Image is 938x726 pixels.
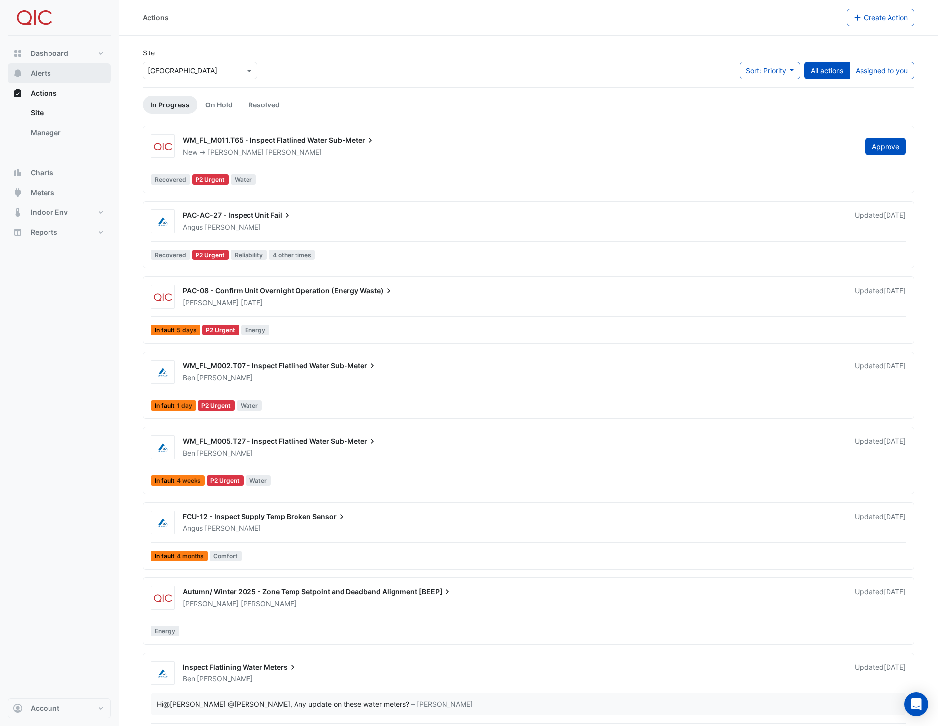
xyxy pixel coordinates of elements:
[183,663,262,671] span: Inspect Flatlining Water
[183,599,239,608] span: [PERSON_NAME]
[740,62,800,79] button: Sort: Priority
[151,174,190,185] span: Recovered
[151,626,179,636] span: Energy
[8,183,111,203] button: Meters
[183,674,195,683] span: Ben
[151,142,174,152] img: QIC
[163,700,226,708] span: gstevens@airmaster.com.au [Airmaster Australia]
[884,512,906,520] span: Thu 11-Sep-2025 10:27 AEST
[855,286,906,308] div: Updated
[183,449,195,457] span: Ben
[884,211,906,219] span: Thu 11-Sep-2025 10:28 AEST
[884,362,906,370] span: Thu 03-Jul-2025 14:13 AEST
[231,250,267,260] span: Reliability
[884,587,906,596] span: Tue 08-Jul-2025 15:30 AEST
[183,512,311,520] span: FCU-12 - Inspect Supply Temp Broken
[312,512,346,521] span: Sensor
[197,448,253,458] span: [PERSON_NAME]
[143,96,197,114] a: In Progress
[264,662,297,672] span: Meters
[8,44,111,63] button: Dashboard
[266,147,322,157] span: [PERSON_NAME]
[864,13,908,22] span: Create Action
[151,250,190,260] span: Recovered
[197,373,253,383] span: [PERSON_NAME]
[13,68,23,78] app-icon: Alerts
[329,135,375,145] span: Sub-Meter
[360,286,394,296] span: Waste)
[208,148,264,156] span: [PERSON_NAME]
[205,523,261,533] span: [PERSON_NAME]
[177,478,201,484] span: 4 weeks
[849,62,914,79] button: Assigned to you
[8,163,111,183] button: Charts
[192,250,229,260] div: P2 Urgent
[246,475,271,486] span: Water
[13,188,23,198] app-icon: Meters
[151,593,174,603] img: QIC
[8,222,111,242] button: Reports
[241,599,296,609] span: [PERSON_NAME]
[183,373,195,382] span: Ben
[8,83,111,103] button: Actions
[855,587,906,609] div: Updated
[12,8,56,28] img: Company Logo
[183,362,329,370] span: WM_FL_M002.T07 - Inspect Flatlined Water
[331,436,377,446] span: Sub-Meter
[231,174,256,185] span: Water
[31,207,68,217] span: Indoor Env
[177,327,197,333] span: 5 days
[183,298,239,307] span: [PERSON_NAME]
[143,48,155,58] label: Site
[202,325,240,335] div: P2 Urgent
[855,436,906,458] div: Updated
[183,587,417,596] span: Autumn/ Winter 2025 - Zone Temp Setpoint and Deadband Alignment
[8,63,111,83] button: Alerts
[31,68,51,78] span: Alerts
[419,587,452,597] span: [BEEP]
[241,298,263,308] span: [DATE]
[31,49,68,58] span: Dashboard
[183,211,269,219] span: PAC-AC-27 - Inspect Unit
[151,551,208,561] span: In fault
[884,286,906,295] span: Fri 29-Aug-2025 11:01 AEST
[183,148,197,156] span: New
[151,325,200,335] span: In fault
[13,207,23,217] app-icon: Indoor Env
[151,443,174,453] img: Airmaster Australia
[746,66,786,75] span: Sort: Priority
[207,475,244,486] div: P2 Urgent
[151,217,174,227] img: Airmaster Australia
[199,148,206,156] span: ->
[197,674,253,684] span: [PERSON_NAME]
[151,367,174,377] img: Airmaster Australia
[241,325,269,335] span: Energy
[884,437,906,445] span: Wed 02-Jul-2025 11:19 AEST
[228,700,290,708] span: angus.mcdonald@airmaster.com.au [Airmaster Australia]
[8,203,111,222] button: Indoor Env
[143,12,169,23] div: Actions
[237,400,262,411] span: Water
[13,168,23,178] app-icon: Charts
[31,227,57,237] span: Reports
[855,662,906,684] div: Updated
[904,692,928,716] div: Open Intercom Messenger
[411,699,473,709] span: – [PERSON_NAME]
[847,9,915,26] button: Create Action
[183,286,358,295] span: PAC-08 - Confirm Unit Overnight Operation (Energy
[205,222,261,232] span: [PERSON_NAME]
[884,663,906,671] span: Thu 03-Jul-2025 14:13 AEST
[872,142,899,151] span: Approve
[804,62,850,79] button: All actions
[151,669,174,678] img: Airmaster Australia
[157,699,409,709] div: Hi , Any update on these water meters?
[13,88,23,98] app-icon: Actions
[269,250,315,260] span: 4 other times
[31,703,59,713] span: Account
[13,227,23,237] app-icon: Reports
[151,475,205,486] span: In fault
[183,524,203,532] span: Angus
[177,403,192,409] span: 1 day
[151,292,174,302] img: QIC
[183,437,329,445] span: WM_FL_M005.T27 - Inspect Flatlined Water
